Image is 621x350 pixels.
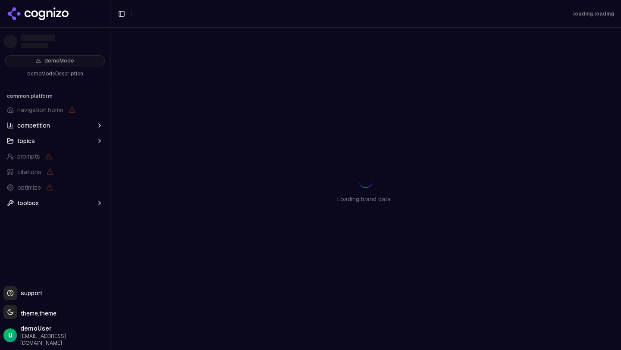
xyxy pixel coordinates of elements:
p: Loading brand data... [337,195,395,203]
button: topics [3,134,107,148]
span: support [17,289,42,297]
button: competition [3,119,107,132]
span: demoMode [44,57,74,64]
span: citations [17,168,41,176]
span: [EMAIL_ADDRESS][DOMAIN_NAME] [20,333,107,347]
span: U [8,331,13,340]
span: prompts [17,152,40,161]
div: loading.loading [573,10,614,17]
p: demoModeDescription [5,70,105,78]
span: topics [17,137,35,145]
div: common.platform [3,89,107,103]
span: optimize [17,183,41,192]
span: demoUser [20,324,107,333]
span: navigation.home [17,106,63,114]
span: theme.theme [17,309,56,317]
button: toolbox [3,196,107,210]
span: toolbox [17,199,39,207]
span: competition [17,121,50,130]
